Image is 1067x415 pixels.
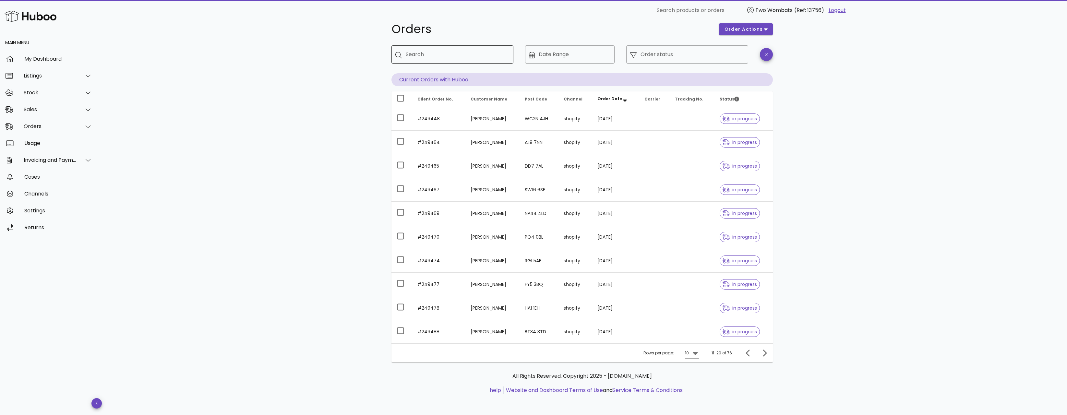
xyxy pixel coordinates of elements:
p: Current Orders with Huboo [391,73,773,86]
td: shopify [558,178,592,202]
td: #249477 [412,273,465,296]
td: PO4 0BL [520,225,558,249]
div: Orders [24,123,77,129]
span: in progress [723,282,757,287]
span: Carrier [644,96,660,102]
td: [DATE] [592,154,639,178]
a: help [490,386,501,394]
a: Logout [829,6,846,14]
span: in progress [723,235,757,239]
span: Customer Name [471,96,507,102]
td: [DATE] [592,320,639,343]
span: in progress [723,306,757,310]
td: [PERSON_NAME] [465,154,520,178]
a: Service Terms & Conditions [613,386,683,394]
td: [PERSON_NAME] [465,107,520,131]
td: [PERSON_NAME] [465,273,520,296]
td: #249470 [412,225,465,249]
button: Previous page [742,347,754,359]
span: in progress [723,164,757,168]
td: WC2N 4JH [520,107,558,131]
div: 10Rows per page: [685,348,699,358]
span: Client Order No. [417,96,453,102]
td: [PERSON_NAME] [465,202,520,225]
div: Settings [24,207,92,214]
p: All Rights Reserved. Copyright 2025 - [DOMAIN_NAME] [397,372,768,380]
td: FY5 3BQ [520,273,558,296]
th: Customer Name [465,91,520,107]
span: in progress [723,187,757,192]
td: [DATE] [592,131,639,154]
h1: Orders [391,23,711,35]
td: #249448 [412,107,465,131]
div: My Dashboard [24,56,92,62]
span: in progress [723,211,757,216]
span: in progress [723,258,757,263]
span: Tracking No. [675,96,703,102]
td: [PERSON_NAME] [465,296,520,320]
td: RG1 5AE [520,249,558,273]
td: BT34 3TD [520,320,558,343]
td: shopify [558,154,592,178]
span: Two Wombats [755,6,793,14]
span: in progress [723,329,757,334]
span: Status [720,96,739,102]
th: Tracking No. [670,91,714,107]
td: [DATE] [592,249,639,273]
div: Cases [24,174,92,180]
td: AL9 7NN [520,131,558,154]
td: #249478 [412,296,465,320]
th: Channel [558,91,592,107]
button: Next page [759,347,770,359]
button: order actions [719,23,773,35]
div: Invoicing and Payments [24,157,77,163]
div: Listings [24,73,77,79]
div: Rows per page: [643,344,699,362]
td: [DATE] [592,202,639,225]
td: [DATE] [592,178,639,202]
div: Usage [24,140,92,146]
span: order actions [724,26,763,33]
span: Channel [564,96,582,102]
td: shopify [558,320,592,343]
th: Status [714,91,773,107]
li: and [504,386,683,394]
span: Order Date [597,96,622,101]
div: Stock [24,89,77,96]
td: SW16 6SF [520,178,558,202]
td: #249488 [412,320,465,343]
span: Post Code [525,96,547,102]
td: shopify [558,131,592,154]
div: Returns [24,224,92,231]
td: NP44 4LD [520,202,558,225]
td: [PERSON_NAME] [465,225,520,249]
span: (Ref: 13756) [794,6,824,14]
td: shopify [558,249,592,273]
th: Order Date: Sorted descending. Activate to remove sorting. [592,91,639,107]
td: #249465 [412,154,465,178]
td: [PERSON_NAME] [465,320,520,343]
td: [DATE] [592,273,639,296]
span: in progress [723,140,757,145]
td: shopify [558,296,592,320]
td: #249474 [412,249,465,273]
td: [DATE] [592,107,639,131]
td: #249469 [412,202,465,225]
div: Sales [24,106,77,113]
img: Huboo Logo [5,9,56,23]
td: shopify [558,107,592,131]
div: Channels [24,191,92,197]
div: 10 [685,350,689,356]
td: [PERSON_NAME] [465,178,520,202]
td: #249467 [412,178,465,202]
th: Client Order No. [412,91,465,107]
td: DD7 7AL [520,154,558,178]
a: Website and Dashboard Terms of Use [506,386,603,394]
td: [PERSON_NAME] [465,131,520,154]
span: in progress [723,116,757,121]
td: shopify [558,202,592,225]
td: HA1 1EH [520,296,558,320]
td: #249464 [412,131,465,154]
td: shopify [558,225,592,249]
td: [DATE] [592,225,639,249]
